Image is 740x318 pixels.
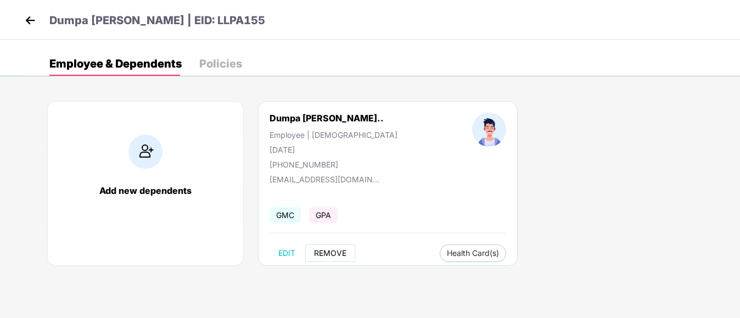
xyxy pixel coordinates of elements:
[270,160,397,169] div: [PHONE_NUMBER]
[472,113,506,147] img: profileImage
[270,175,379,184] div: [EMAIL_ADDRESS][DOMAIN_NAME]
[128,135,162,169] img: addIcon
[305,244,355,262] button: REMOVE
[447,250,499,256] span: Health Card(s)
[270,130,397,140] div: Employee | [DEMOGRAPHIC_DATA]
[199,58,242,69] div: Policies
[49,58,182,69] div: Employee & Dependents
[59,185,232,196] div: Add new dependents
[309,207,338,223] span: GPA
[49,12,265,29] p: Dumpa [PERSON_NAME] | EID: LLPA155
[278,249,295,258] span: EDIT
[22,12,38,29] img: back
[314,249,346,258] span: REMOVE
[440,244,506,262] button: Health Card(s)
[270,113,384,124] div: Dumpa [PERSON_NAME]..
[270,207,301,223] span: GMC
[270,145,397,154] div: [DATE]
[270,244,304,262] button: EDIT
